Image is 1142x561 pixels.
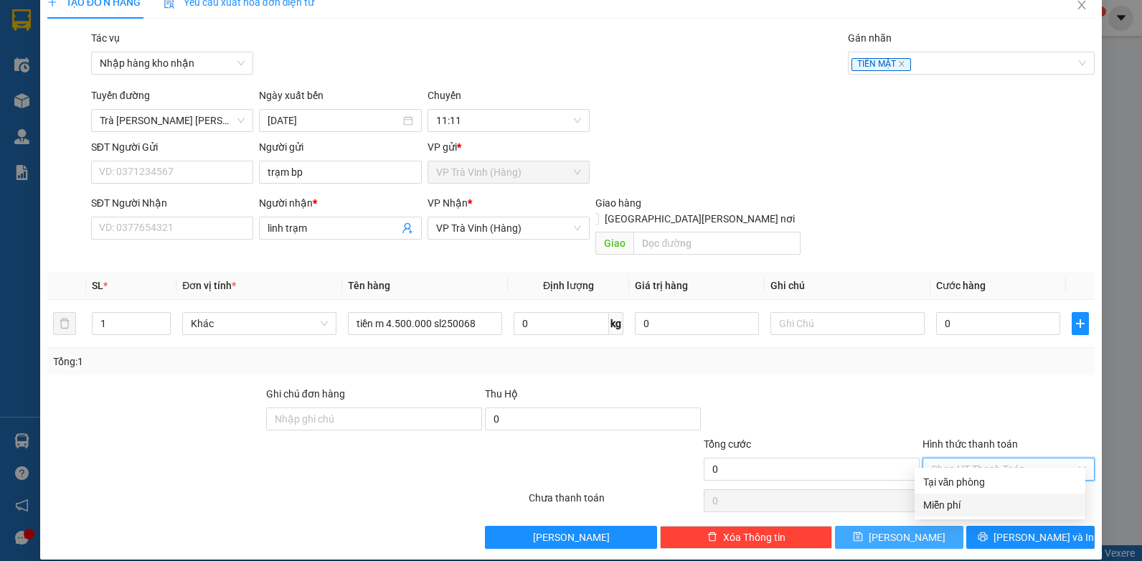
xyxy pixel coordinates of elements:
div: Tuyến đường [91,88,254,109]
label: Tác vụ [91,32,120,44]
span: kg [609,312,623,335]
span: [PERSON_NAME] và In [994,529,1094,545]
div: SĐT Người Gửi [91,139,254,155]
span: VP Nhận [428,197,468,209]
div: SĐT Người Nhận [91,195,254,211]
button: save[PERSON_NAME] [835,526,963,549]
span: Cước hàng [936,280,986,291]
div: Tại văn phòng [923,474,1077,490]
span: Trà Vinh - Hồ Chí Minh (TIỀN HÀNG) [100,110,245,131]
label: Hình thức thanh toán [922,438,1018,450]
button: delete [53,312,76,335]
span: [GEOGRAPHIC_DATA][PERSON_NAME] nơi [599,211,801,227]
span: Đơn vị tính [182,280,236,291]
div: Người nhận [259,195,422,211]
input: 15/10/2025 [268,113,400,128]
span: Nhập hàng kho nhận [100,52,245,74]
input: VD: Bàn, Ghế [348,312,502,335]
span: [PERSON_NAME] [869,529,945,545]
label: Gán nhãn [848,32,892,44]
span: SL [92,280,103,291]
span: delete [707,532,717,543]
span: VP Trà Vinh (Hàng) [436,161,582,183]
button: plus [1072,312,1089,335]
label: Ghi chú đơn hàng [266,388,345,400]
div: Chưa thanh toán [527,490,702,515]
span: Xóa Thông tin [723,529,785,545]
span: Định lượng [543,280,594,291]
span: Giao hàng [595,197,641,209]
span: 11:11 [436,110,582,131]
span: VP Trà Vinh (Hàng) [436,217,582,239]
span: TIỀN MẶT [851,58,911,71]
div: VP gửi [428,139,590,155]
th: Ghi chú [765,272,930,300]
div: Miễn phí [923,497,1077,513]
input: Dọc đường [633,232,800,255]
span: printer [978,532,988,543]
span: save [853,532,863,543]
input: Ghi Chú [770,312,925,335]
span: close [898,60,905,67]
span: user-add [402,222,413,234]
input: Ghi chú đơn hàng [266,407,482,430]
button: deleteXóa Thông tin [660,526,832,549]
div: Người gửi [259,139,422,155]
span: Thu Hộ [485,388,518,400]
span: Tên hàng [348,280,390,291]
div: Chuyến [428,88,590,109]
span: Giá trị hàng [635,280,688,291]
input: 0 [635,312,759,335]
span: Giao [595,232,633,255]
button: printer[PERSON_NAME] và In [966,526,1095,549]
span: plus [1072,318,1088,329]
span: [PERSON_NAME] [533,529,610,545]
span: Khác [191,313,328,334]
div: Ngày xuất bến [259,88,422,109]
button: [PERSON_NAME] [485,526,657,549]
div: Tổng: 1 [53,354,442,369]
span: Tổng cước [704,438,751,450]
